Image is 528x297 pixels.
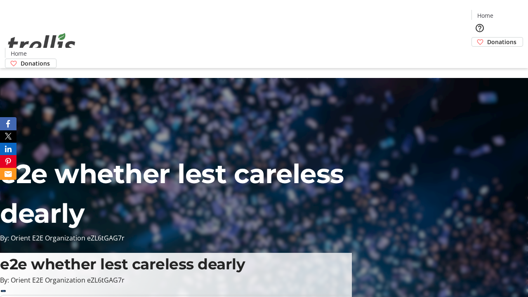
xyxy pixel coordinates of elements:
button: Help [471,20,488,36]
span: Donations [21,59,50,68]
img: Orient E2E Organization eZL6tGAG7r's Logo [5,24,78,65]
a: Home [472,11,498,20]
button: Cart [471,47,488,63]
span: Home [11,49,27,58]
span: Donations [487,38,516,46]
a: Donations [5,59,57,68]
a: Home [5,49,32,58]
span: Home [477,11,493,20]
a: Donations [471,37,523,47]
